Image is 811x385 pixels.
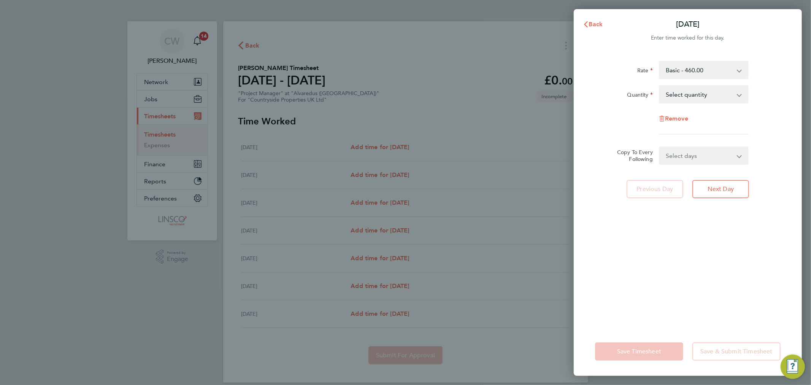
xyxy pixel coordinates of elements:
[781,355,805,379] button: Engage Resource Center
[611,149,653,162] label: Copy To Every Following
[589,21,603,28] span: Back
[574,33,802,43] div: Enter time worked for this day.
[637,67,653,76] label: Rate
[659,116,688,122] button: Remove
[692,180,749,198] button: Next Day
[665,115,688,122] span: Remove
[575,17,611,32] button: Back
[676,19,700,30] p: [DATE]
[627,91,653,100] label: Quantity
[708,185,734,193] span: Next Day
